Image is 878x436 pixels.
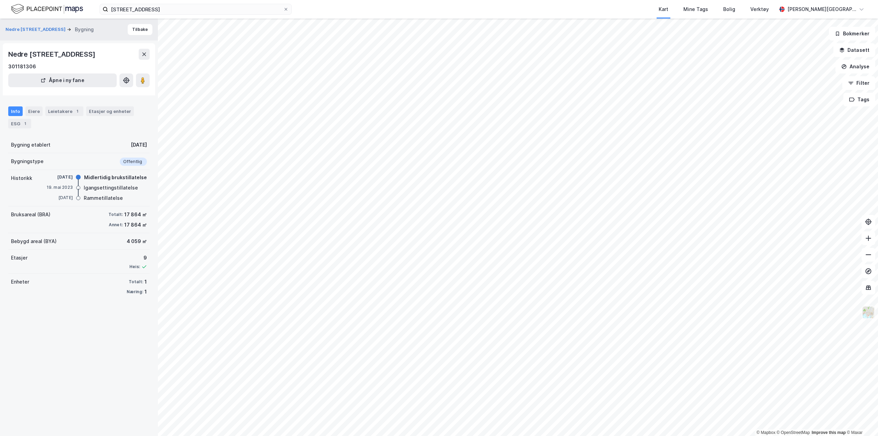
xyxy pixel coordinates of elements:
div: Bygning [75,25,94,34]
div: 4 059 ㎡ [127,237,147,245]
div: [PERSON_NAME][GEOGRAPHIC_DATA] [787,5,856,13]
div: Totalt: [108,212,123,217]
div: 1 [22,120,28,127]
div: 9 [129,254,147,262]
div: 17 864 ㎡ [124,221,147,229]
div: Etasjer og enheter [89,108,131,114]
div: Næring: [127,289,143,295]
div: 301181306 [8,62,36,71]
div: Bolig [723,5,735,13]
button: Filter [842,76,875,90]
button: Bokmerker [829,27,875,41]
div: [DATE] [45,195,73,201]
button: Åpne i ny fane [8,73,117,87]
div: 1 [74,108,81,115]
div: Kart [659,5,668,13]
div: Historikk [11,174,32,182]
div: Totalt: [129,279,143,285]
div: Enheter [11,278,29,286]
button: Analyse [835,60,875,73]
div: Etasjer [11,254,27,262]
div: 1 [145,288,147,296]
div: Igangsettingstillatelse [84,184,138,192]
div: Nedre [STREET_ADDRESS] [8,49,97,60]
a: Mapbox [756,430,775,435]
img: logo.f888ab2527a4732fd821a326f86c7f29.svg [11,3,83,15]
div: 1 [145,278,147,286]
input: Søk på adresse, matrikkel, gårdeiere, leietakere eller personer [108,4,283,14]
div: [DATE] [45,174,73,180]
div: Bruksareal (BRA) [11,210,50,219]
div: Rammetillatelse [84,194,123,202]
button: Datasett [833,43,875,57]
div: 19. mai 2023 [45,184,73,191]
div: Bebygd areal (BYA) [11,237,57,245]
div: Annet: [109,222,123,228]
button: Tags [843,93,875,106]
div: 17 864 ㎡ [124,210,147,219]
div: Mine Tags [683,5,708,13]
div: ESG [8,119,31,128]
a: Improve this map [812,430,846,435]
div: [DATE] [131,141,147,149]
a: OpenStreetMap [777,430,810,435]
div: Bygningstype [11,157,44,165]
div: Verktøy [750,5,769,13]
div: Bygning etablert [11,141,50,149]
button: Nedre [STREET_ADDRESS] [5,26,67,33]
div: Eiere [25,106,43,116]
div: Leietakere [45,106,83,116]
img: Z [862,306,875,319]
div: Midlertidig brukstillatelse [84,173,147,182]
div: Heis: [129,264,140,269]
button: Tilbake [128,24,152,35]
div: Info [8,106,23,116]
iframe: Chat Widget [844,403,878,436]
